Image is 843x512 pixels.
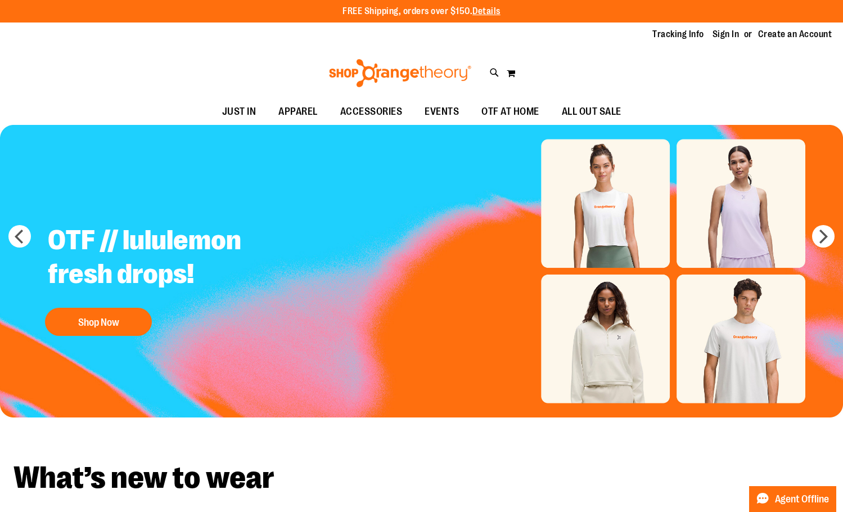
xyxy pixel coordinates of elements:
[8,225,31,248] button: prev
[749,486,836,512] button: Agent Offline
[812,225,835,248] button: next
[39,215,319,342] a: OTF // lululemon fresh drops! Shop Now
[481,99,539,124] span: OTF AT HOME
[13,462,830,493] h2: What’s new to wear
[278,99,318,124] span: APPAREL
[652,28,704,41] a: Tracking Info
[472,6,501,16] a: Details
[342,5,501,18] p: FREE Shipping, orders over $150.
[39,215,319,302] h2: OTF // lululemon fresh drops!
[327,59,473,87] img: Shop Orangetheory
[222,99,256,124] span: JUST IN
[425,99,459,124] span: EVENTS
[758,28,832,41] a: Create an Account
[562,99,621,124] span: ALL OUT SALE
[713,28,740,41] a: Sign In
[340,99,403,124] span: ACCESSORIES
[45,308,152,336] button: Shop Now
[775,494,829,505] span: Agent Offline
